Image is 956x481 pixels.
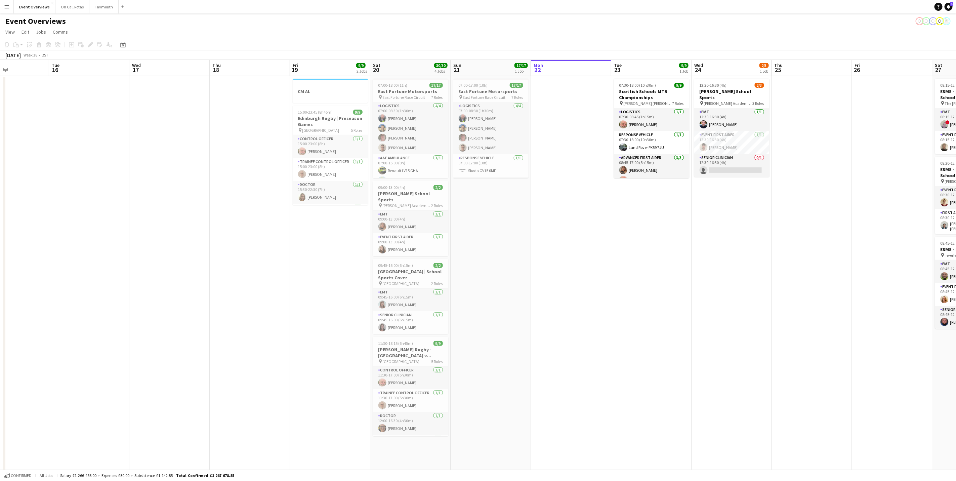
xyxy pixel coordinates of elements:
[36,29,46,35] span: Jobs
[50,28,71,36] a: Comms
[5,16,66,26] h1: Event Overviews
[33,28,49,36] a: Jobs
[42,52,48,57] div: BST
[3,472,33,479] button: Confirmed
[55,0,89,13] button: On Call Rotas
[950,2,953,6] span: 1
[22,52,39,57] span: Week 38
[176,473,234,478] span: Total Confirmed £1 267 678.85
[3,28,17,36] a: View
[38,473,54,478] span: All jobs
[936,17,944,25] app-user-avatar: Operations Team
[19,28,32,36] a: Edit
[916,17,924,25] app-user-avatar: Operations Team
[11,473,32,478] span: Confirmed
[14,0,55,13] button: Event Overviews
[89,0,119,13] button: Taymouth
[943,17,951,25] app-user-avatar: Operations Manager
[60,473,234,478] div: Salary £1 266 486.00 + Expenses £50.00 + Subsistence £1 142.85 =
[53,29,68,35] span: Comms
[945,3,953,11] a: 1
[22,29,29,35] span: Edit
[5,29,15,35] span: View
[922,17,930,25] app-user-avatar: Operations Team
[5,52,21,58] div: [DATE]
[929,17,937,25] app-user-avatar: Operations Team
